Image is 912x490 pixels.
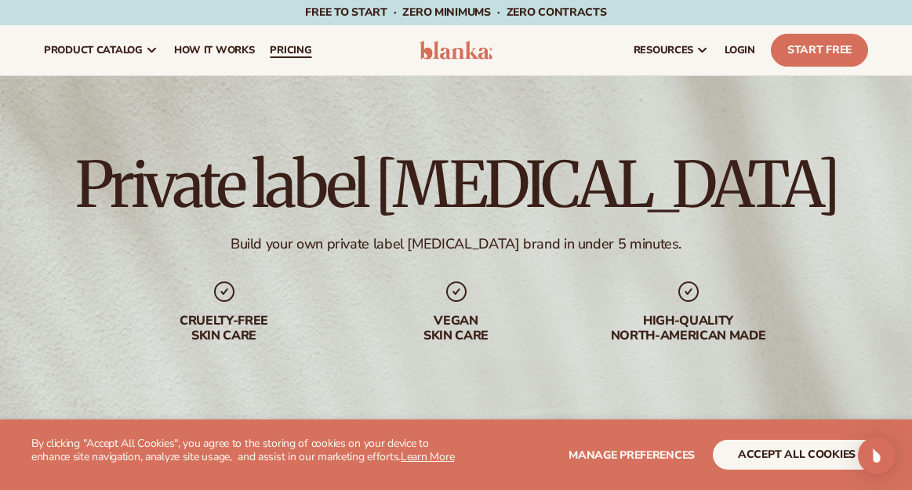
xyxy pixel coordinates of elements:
div: High-quality North-american made [588,314,789,343]
div: Cruelty-free skin care [124,314,325,343]
a: Start Free [771,34,868,67]
span: Free to start · ZERO minimums · ZERO contracts [305,5,606,20]
span: LOGIN [725,44,755,56]
a: resources [626,25,717,75]
a: How It Works [166,25,263,75]
p: By clicking "Accept All Cookies", you agree to the storing of cookies on your device to enhance s... [31,437,456,464]
a: pricing [262,25,319,75]
span: pricing [270,44,311,56]
span: Manage preferences [569,448,695,463]
span: product catalog [44,44,143,56]
h1: Private label [MEDICAL_DATA] [75,154,838,216]
span: How It Works [174,44,255,56]
div: Open Intercom Messenger [858,437,896,474]
a: Learn More [401,449,454,464]
a: LOGIN [717,25,763,75]
img: logo [420,41,493,60]
span: resources [634,44,693,56]
button: accept all cookies [713,440,881,470]
div: Build your own private label [MEDICAL_DATA] brand in under 5 minutes. [231,235,681,253]
div: Vegan skin care [356,314,557,343]
button: Manage preferences [569,440,695,470]
a: product catalog [36,25,166,75]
